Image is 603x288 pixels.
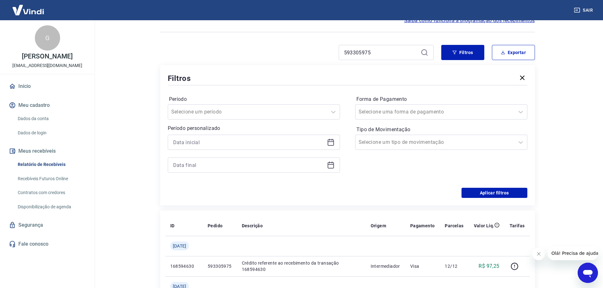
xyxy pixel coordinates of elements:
iframe: Botão para abrir a janela de mensagens [578,263,598,283]
button: Aplicar filtros [462,188,527,198]
label: Forma de Pagamento [356,95,526,103]
span: [DATE] [173,243,186,249]
a: Fale conosco [8,237,87,251]
input: Data final [173,160,324,170]
a: Contratos com credores [15,186,87,199]
p: Parcelas [445,223,463,229]
p: Pedido [208,223,223,229]
button: Exportar [492,45,535,60]
p: [EMAIL_ADDRESS][DOMAIN_NAME] [12,62,82,69]
button: Sair [573,4,595,16]
p: 12/12 [445,263,463,269]
p: 168594630 [170,263,198,269]
a: Dados da conta [15,112,87,125]
a: Início [8,79,87,93]
span: Olá! Precisa de ajuda? [4,4,53,9]
p: Origem [371,223,386,229]
label: Período [169,95,339,103]
button: Filtros [441,45,484,60]
input: Data inicial [173,138,324,147]
p: Período personalizado [168,125,340,132]
p: Tarifas [510,223,525,229]
input: Busque pelo número do pedido [344,48,418,57]
iframe: Mensagem da empresa [548,246,598,260]
a: Relatório de Recebíveis [15,158,87,171]
h5: Filtros [168,73,191,83]
iframe: Fechar mensagem [532,248,545,260]
p: Visa [410,263,435,269]
p: ID [170,223,175,229]
a: Disponibilização de agenda [15,200,87,213]
p: Pagamento [410,223,435,229]
div: G [35,25,60,51]
a: Recebíveis Futuros Online [15,172,87,185]
img: Vindi [8,0,49,20]
p: Valor Líq. [474,223,494,229]
p: [PERSON_NAME] [22,53,72,60]
a: Saiba como funciona a programação dos recebimentos [404,17,535,24]
p: R$ 97,25 [479,262,499,270]
button: Meus recebíveis [8,144,87,158]
p: Crédito referente ao recebimento da transação 168594630 [242,260,361,273]
a: Segurança [8,218,87,232]
p: 593305975 [208,263,232,269]
label: Tipo de Movimentação [356,126,526,133]
button: Meu cadastro [8,98,87,112]
p: Intermediador [371,263,400,269]
p: Descrição [242,223,263,229]
a: Dados de login [15,126,87,139]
